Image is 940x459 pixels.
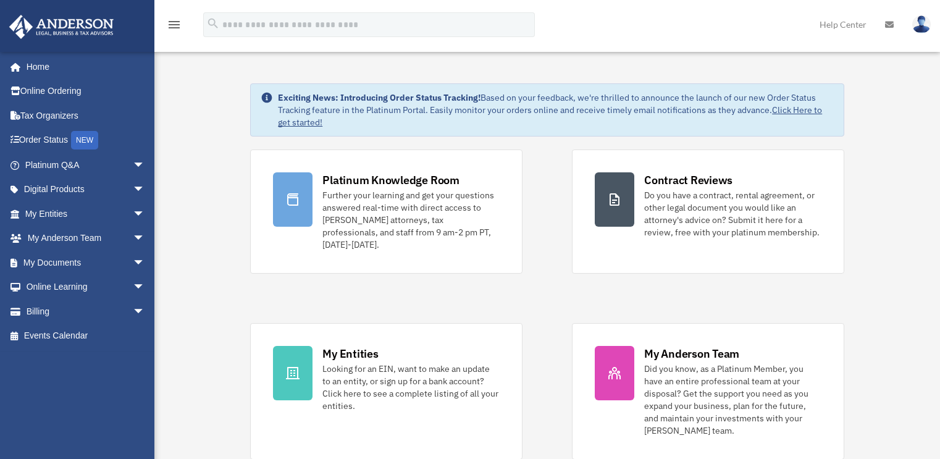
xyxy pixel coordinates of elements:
[9,153,164,177] a: Platinum Q&Aarrow_drop_down
[133,201,157,227] span: arrow_drop_down
[9,177,164,202] a: Digital Productsarrow_drop_down
[167,17,182,32] i: menu
[133,250,157,276] span: arrow_drop_down
[133,226,157,251] span: arrow_drop_down
[250,149,522,274] a: Platinum Knowledge Room Further your learning and get your questions answered real-time with dire...
[278,104,822,128] a: Click Here to get started!
[9,299,164,324] a: Billingarrow_drop_down
[912,15,931,33] img: User Pic
[9,201,164,226] a: My Entitiesarrow_drop_down
[322,346,378,361] div: My Entities
[572,149,844,274] a: Contract Reviews Do you have a contract, rental agreement, or other legal document you would like...
[133,299,157,324] span: arrow_drop_down
[644,189,821,238] div: Do you have a contract, rental agreement, or other legal document you would like an attorney's ad...
[644,346,739,361] div: My Anderson Team
[71,131,98,149] div: NEW
[167,22,182,32] a: menu
[206,17,220,30] i: search
[133,177,157,203] span: arrow_drop_down
[322,363,500,412] div: Looking for an EIN, want to make an update to an entity, or sign up for a bank account? Click her...
[278,91,834,128] div: Based on your feedback, we're thrilled to announce the launch of our new Order Status Tracking fe...
[9,226,164,251] a: My Anderson Teamarrow_drop_down
[278,92,480,103] strong: Exciting News: Introducing Order Status Tracking!
[133,275,157,300] span: arrow_drop_down
[9,128,164,153] a: Order StatusNEW
[644,172,732,188] div: Contract Reviews
[644,363,821,437] div: Did you know, as a Platinum Member, you have an entire professional team at your disposal? Get th...
[9,54,157,79] a: Home
[322,172,460,188] div: Platinum Knowledge Room
[6,15,117,39] img: Anderson Advisors Platinum Portal
[9,250,164,275] a: My Documentsarrow_drop_down
[9,103,164,128] a: Tax Organizers
[9,324,164,348] a: Events Calendar
[322,189,500,251] div: Further your learning and get your questions answered real-time with direct access to [PERSON_NAM...
[9,79,164,104] a: Online Ordering
[133,153,157,178] span: arrow_drop_down
[9,275,164,300] a: Online Learningarrow_drop_down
